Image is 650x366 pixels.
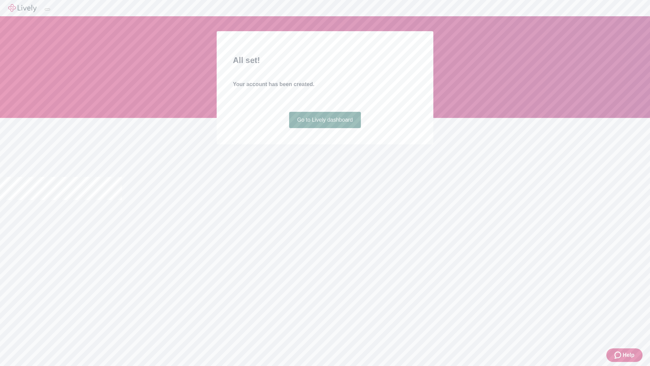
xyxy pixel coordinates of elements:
[45,8,50,11] button: Log out
[289,112,361,128] a: Go to Lively dashboard
[8,4,37,12] img: Lively
[606,348,643,362] button: Zendesk support iconHelp
[233,80,417,88] h4: Your account has been created.
[614,351,623,359] svg: Zendesk support icon
[623,351,634,359] span: Help
[233,54,417,66] h2: All set!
